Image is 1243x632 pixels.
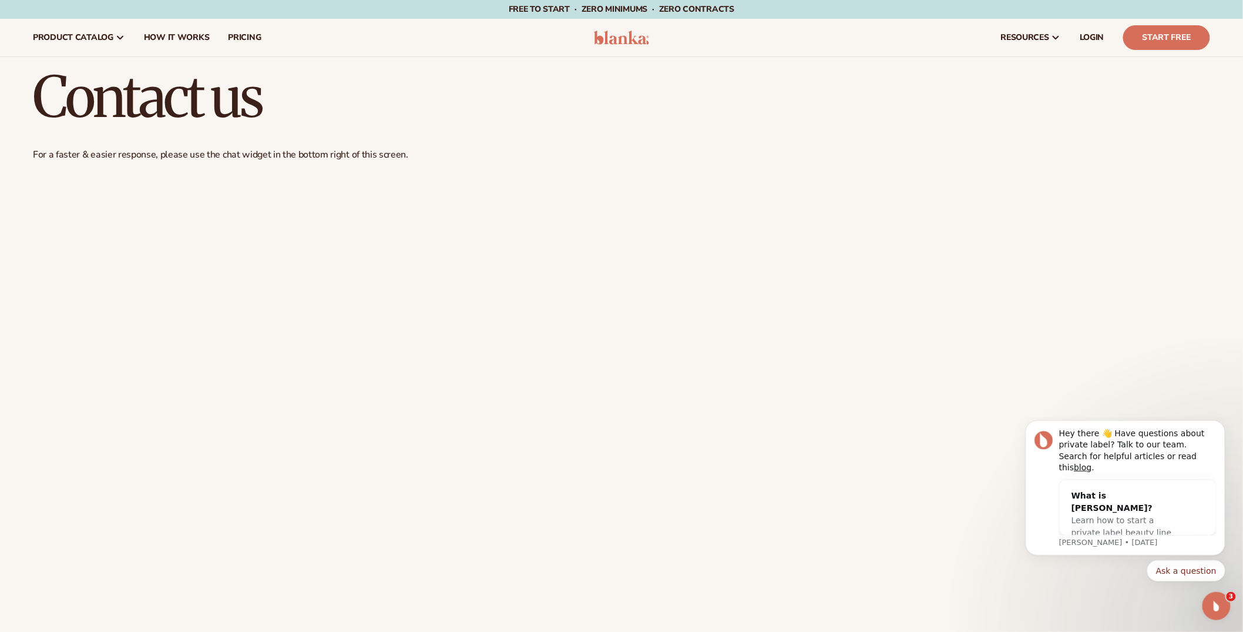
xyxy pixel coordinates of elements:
span: product catalog [33,33,113,42]
span: 3 [1227,592,1236,601]
iframe: Intercom live chat [1202,592,1231,620]
a: How It Works [135,19,219,56]
iframe: Intercom notifications message [1008,417,1243,626]
a: product catalog [23,19,135,56]
a: LOGIN [1070,19,1114,56]
img: logo [594,31,650,45]
span: resources [1001,33,1049,42]
a: Start Free [1123,25,1210,50]
a: pricing [219,19,270,56]
h1: Contact us [33,69,1210,125]
p: For a faster & easier response, please use the chat widget in the bottom right of this screen. [33,149,1210,161]
span: Free to start · ZERO minimums · ZERO contracts [509,4,734,15]
span: How It Works [144,33,210,42]
span: LOGIN [1080,33,1104,42]
span: pricing [228,33,261,42]
a: resources [992,19,1070,56]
